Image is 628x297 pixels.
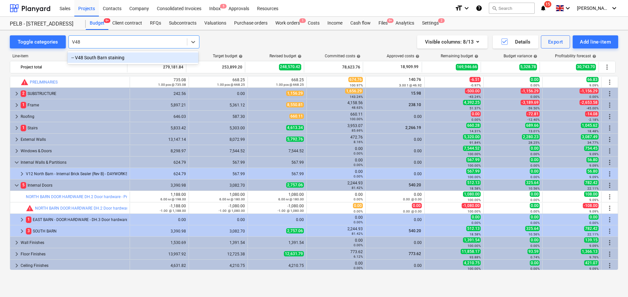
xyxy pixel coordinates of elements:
[408,77,422,82] span: 140.76
[250,192,304,201] div: 1,080.00
[470,141,481,144] small: 91.84%
[471,118,481,121] small: 0.00%
[192,91,245,96] div: 0.00
[200,17,230,30] a: Valuations
[18,38,58,46] div: Toggle categories
[541,35,570,48] button: Export
[192,183,245,188] div: 3,082.70
[606,216,614,224] span: More actions
[530,214,540,220] span: 0.00
[399,84,422,87] small: 3.00 1 @ 46.92
[250,172,304,176] div: 567.99
[606,90,614,98] span: More actions
[468,164,481,167] small: 100.00%
[286,102,304,107] span: 8,550.81
[418,17,443,30] div: Settings
[522,134,540,139] span: 2,280.23
[589,214,599,220] span: 0.00
[584,180,599,185] span: 782.42
[230,17,271,30] a: Purchase orders
[353,203,363,208] span: 0.00
[309,215,363,224] div: 0.00
[587,129,599,133] small: 18.48%
[589,84,599,87] small: 9.09%
[375,17,392,30] a: Files9+
[10,21,78,28] div: PELB - [STREET_ADDRESS]
[21,111,127,122] div: Roofing
[470,106,481,110] small: 51.37%
[21,102,26,108] span: 1
[13,113,21,121] span: keyboard_arrow_right
[18,227,26,235] span: keyboard_arrow_right
[468,210,481,213] small: 100.00%
[418,17,443,30] a: Settings2
[21,62,124,72] div: Project total
[606,113,614,121] span: More actions
[133,192,186,201] div: 1,188.00
[133,204,186,213] div: -1,188.00
[350,84,363,87] small: 100.97%
[355,54,360,58] span: help
[21,180,127,191] div: Internal Doors
[501,38,530,46] div: Details
[21,182,26,188] span: 5
[586,106,599,110] small: -45.00%
[526,111,540,117] span: -72.81
[309,112,363,121] div: 660.11
[189,62,242,72] div: 253,899.20
[375,17,392,30] div: Files
[368,149,422,153] div: 0.00
[250,160,304,165] div: 567.99
[26,169,127,179] div: V12 North Barn - Internal Brick Sealer (Rev B) - DAYWORKS
[279,64,301,70] span: 248,570.42
[530,175,540,179] small: 0.00%
[584,192,599,197] span: 108.00
[86,17,108,30] div: Budget
[307,62,360,72] div: 78,623.76
[530,210,540,213] small: 0.00%
[352,186,363,190] small: 81.42%
[352,106,363,109] small: 48.63%
[387,18,394,23] span: 9+
[368,192,422,201] div: 0.00
[606,262,614,269] span: More actions
[286,91,304,96] span: 1,156.29
[13,136,21,143] span: keyboard_arrow_right
[354,152,363,155] small: 0.00%
[309,101,363,110] div: 4,158.56
[276,83,304,86] small: 1.00 pcs @ 668.25
[530,164,540,167] small: 0.00%
[350,117,363,121] small: 100.00%
[309,192,363,201] div: 0.00
[133,149,186,153] div: 8,298.97
[468,175,481,179] small: 100.00%
[470,129,481,133] small: 14.31%
[160,197,186,201] small: 6.00 nr @ 198.00
[108,17,146,30] div: Client contract
[587,141,599,144] small: 34.77%
[589,164,599,167] small: 9.09%
[30,80,58,84] a: PRELIMINARIES
[13,250,21,258] span: keyboard_arrow_right
[548,38,563,46] div: Export
[466,169,481,174] span: 567.99
[462,203,481,208] span: -1,080.00
[527,106,540,110] small: -59.50%
[530,198,540,202] small: 0.00%
[519,64,537,70] span: 5,328.78
[350,95,363,99] small: 143.24%
[133,217,186,222] div: 0.00
[133,114,186,119] div: 646.03
[606,147,614,155] span: More actions
[133,172,186,176] div: 624.79
[606,227,614,235] span: More actions
[589,210,599,213] small: 9.09%
[133,103,186,107] div: 5,897.21
[530,84,540,87] small: 0.00%
[489,3,535,14] button: Search
[368,160,422,165] div: 0.00
[26,204,34,212] span: Committed costs exceed revised budget
[348,77,363,82] span: 674.76
[581,123,599,128] span: 1,045.62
